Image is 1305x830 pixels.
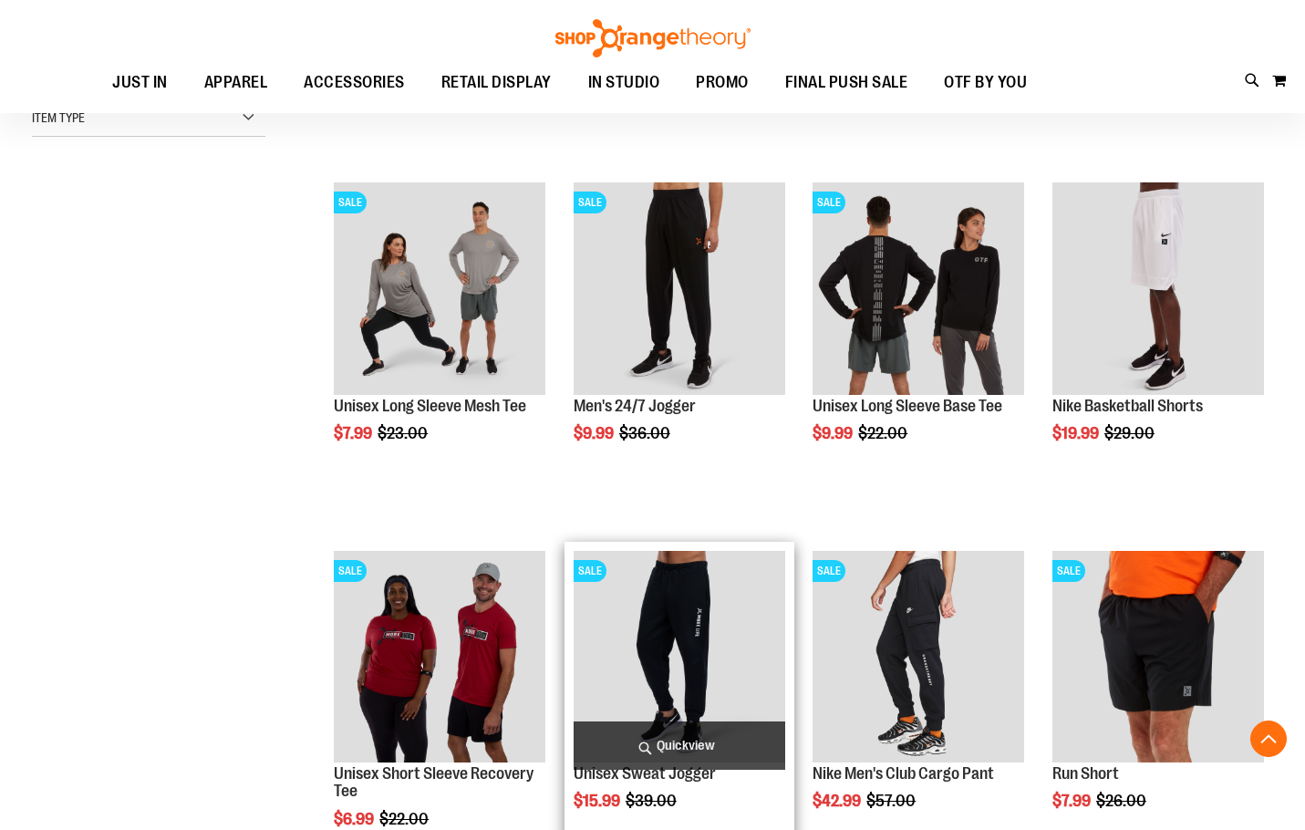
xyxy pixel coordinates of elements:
[574,424,616,442] span: $9.99
[423,62,570,104] a: RETAIL DISPLAY
[696,62,749,103] span: PROMO
[926,62,1045,104] a: OTF BY YOU
[619,424,673,442] span: $36.00
[626,792,679,810] span: $39.00
[785,62,908,103] span: FINAL PUSH SALE
[574,397,696,415] a: Men's 24/7 Jogger
[944,62,1027,103] span: OTF BY YOU
[1052,560,1085,582] span: SALE
[1250,721,1287,757] button: Back To Top
[803,173,1033,489] div: product
[574,560,606,582] span: SALE
[334,192,367,213] span: SALE
[334,764,533,801] a: Unisex Short Sleeve Recovery Tee
[334,551,545,763] img: Product image for Unisex SS Recovery Tee
[813,397,1002,415] a: Unisex Long Sleeve Base Tee
[574,764,716,783] a: Unisex Sweat Jogger
[588,62,660,103] span: IN STUDIO
[570,62,678,104] a: IN STUDIO
[813,551,1024,763] img: Product image for Nike Mens Club Cargo Pant
[574,182,785,394] img: Product image for 24/7 Jogger
[564,173,794,489] div: product
[574,192,606,213] span: SALE
[678,62,767,104] a: PROMO
[813,192,845,213] span: SALE
[441,62,552,103] span: RETAIL DISPLAY
[574,792,623,810] span: $15.99
[1096,792,1149,810] span: $26.00
[285,62,423,104] a: ACCESSORIES
[94,62,186,104] a: JUST IN
[1052,551,1264,763] img: Product image for Run Short
[813,764,994,783] a: Nike Men's Club Cargo Pant
[1043,173,1273,489] div: product
[334,424,375,442] span: $7.99
[334,182,545,397] a: Unisex Long Sleeve Mesh Tee primary imageSALE
[1052,397,1203,415] a: Nike Basketball Shorts
[813,182,1024,397] a: Product image for Unisex Long Sleeve Base TeeSALE
[1052,551,1264,765] a: Product image for Run ShortSALE
[574,721,785,770] a: Quickview
[334,551,545,765] a: Product image for Unisex SS Recovery TeeSALE
[858,424,910,442] span: $22.00
[334,182,545,394] img: Unisex Long Sleeve Mesh Tee primary image
[866,792,918,810] span: $57.00
[1052,182,1264,394] img: Product image for Nike Basketball Shorts
[574,551,785,765] a: Product image for Unisex Sweat JoggerSALE
[379,810,431,828] span: $22.00
[304,62,405,103] span: ACCESSORIES
[186,62,286,103] a: APPAREL
[813,792,864,810] span: $42.99
[574,551,785,763] img: Product image for Unisex Sweat Jogger
[553,19,753,57] img: Shop Orangetheory
[378,424,430,442] span: $23.00
[334,560,367,582] span: SALE
[813,560,845,582] span: SALE
[767,62,927,104] a: FINAL PUSH SALE
[1052,182,1264,397] a: Product image for Nike Basketball Shorts
[1052,764,1119,783] a: Run Short
[204,62,268,103] span: APPAREL
[1052,424,1102,442] span: $19.99
[112,62,168,103] span: JUST IN
[813,424,855,442] span: $9.99
[813,182,1024,394] img: Product image for Unisex Long Sleeve Base Tee
[334,397,526,415] a: Unisex Long Sleeve Mesh Tee
[574,182,785,397] a: Product image for 24/7 JoggerSALE
[1052,792,1093,810] span: $7.99
[813,551,1024,765] a: Product image for Nike Mens Club Cargo PantSALE
[1104,424,1157,442] span: $29.00
[32,110,85,125] span: Item Type
[334,810,377,828] span: $6.99
[325,173,554,489] div: product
